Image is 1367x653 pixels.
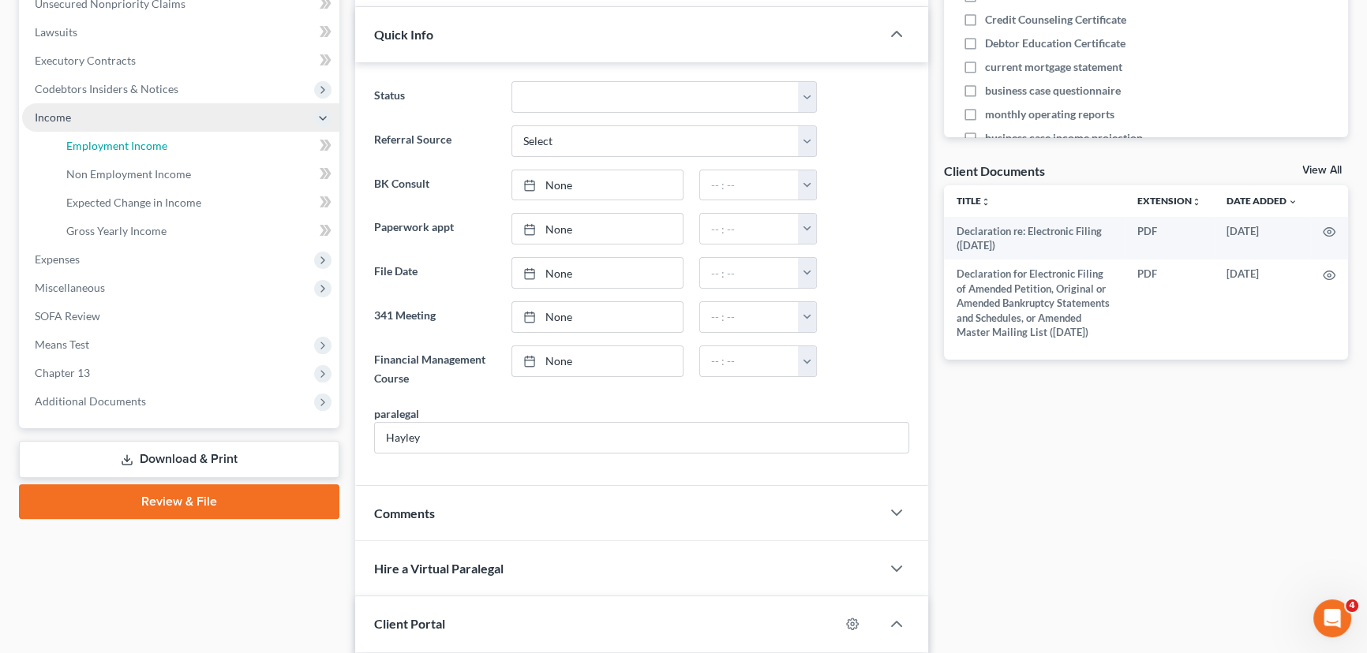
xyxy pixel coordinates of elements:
[700,258,800,288] input: -- : --
[374,27,433,42] span: Quick Info
[512,346,682,376] a: None
[985,35,1125,51] span: Debtor Education Certificate
[374,616,445,631] span: Client Portal
[700,302,800,332] input: -- : --
[54,217,339,245] a: Gross Yearly Income
[957,195,991,207] a: Titleunfold_more
[54,132,339,160] a: Employment Income
[512,170,682,200] a: None
[985,106,1114,122] span: monthly operating reports
[1137,195,1201,207] a: Extensionunfold_more
[22,302,339,330] a: SOFA Review
[35,54,136,67] span: Executory Contracts
[35,366,90,379] span: Chapter 13
[66,196,201,209] span: Expected Change in Income
[366,125,504,157] label: Referral Source
[22,18,339,47] a: Lawsuits
[944,217,1125,260] td: Declaration re: Electronic Filing ([DATE])
[366,213,504,244] label: Paperwork appt
[375,423,908,453] input: --
[512,214,682,244] a: None
[512,258,682,288] a: None
[374,405,419,422] div: paralegal
[1214,259,1310,346] td: [DATE]
[19,484,339,519] a: Review & File
[35,309,100,323] span: SOFA Review
[35,394,146,408] span: Additional Documents
[366,170,504,201] label: BK Consult
[35,338,89,351] span: Means Test
[981,197,991,207] i: unfold_more
[35,82,178,95] span: Codebtors Insiders & Notices
[1313,599,1351,637] iframe: Intercom live chat
[374,506,435,521] span: Comments
[1346,599,1358,612] span: 4
[35,252,80,266] span: Expenses
[66,224,167,237] span: Gross Yearly Income
[985,12,1126,28] span: Credit Counseling Certificate
[700,170,800,200] input: -- : --
[1125,217,1214,260] td: PDF
[944,162,1045,179] div: Client Documents
[700,346,800,376] input: -- : --
[35,281,105,294] span: Miscellaneous
[1125,259,1214,346] td: PDF
[1288,197,1298,207] i: expand_more
[985,130,1143,146] span: business case income projection
[366,301,504,333] label: 341 Meeting
[54,160,339,188] a: Non Employment Income
[1214,217,1310,260] td: [DATE]
[1227,195,1298,207] a: Date Added expand_more
[54,188,339,217] a: Expected Change in Income
[985,83,1121,99] span: business case questionnaire
[374,561,504,576] span: Hire a Virtual Paralegal
[366,257,504,289] label: File Date
[985,59,1122,75] span: current mortgage statement
[19,441,339,478] a: Download & Print
[35,25,77,39] span: Lawsuits
[366,345,504,393] label: Financial Management Course
[700,214,800,244] input: -- : --
[22,47,339,75] a: Executory Contracts
[512,302,682,332] a: None
[1302,165,1342,176] a: View All
[66,167,191,181] span: Non Employment Income
[944,259,1125,346] td: Declaration for Electronic Filing of Amended Petition, Original or Amended Bankruptcy Statements ...
[1192,197,1201,207] i: unfold_more
[366,81,504,113] label: Status
[66,139,167,152] span: Employment Income
[35,110,71,124] span: Income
